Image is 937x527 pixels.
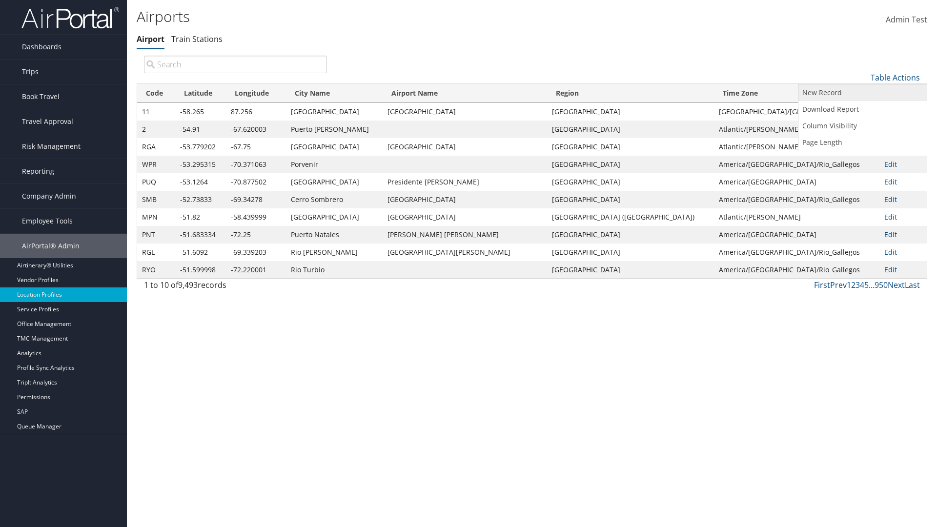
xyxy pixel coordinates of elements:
a: Download Report [798,101,927,118]
span: Book Travel [22,84,60,109]
span: Risk Management [22,134,81,159]
span: Dashboards [22,35,61,59]
span: Travel Approval [22,109,73,134]
a: Page Length [798,134,927,151]
span: Trips [22,60,39,84]
span: AirPortal® Admin [22,234,80,258]
a: New Record [798,84,927,101]
span: Company Admin [22,184,76,208]
span: Employee Tools [22,209,73,233]
a: Column Visibility [798,118,927,134]
img: airportal-logo.png [21,6,119,29]
span: Reporting [22,159,54,183]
